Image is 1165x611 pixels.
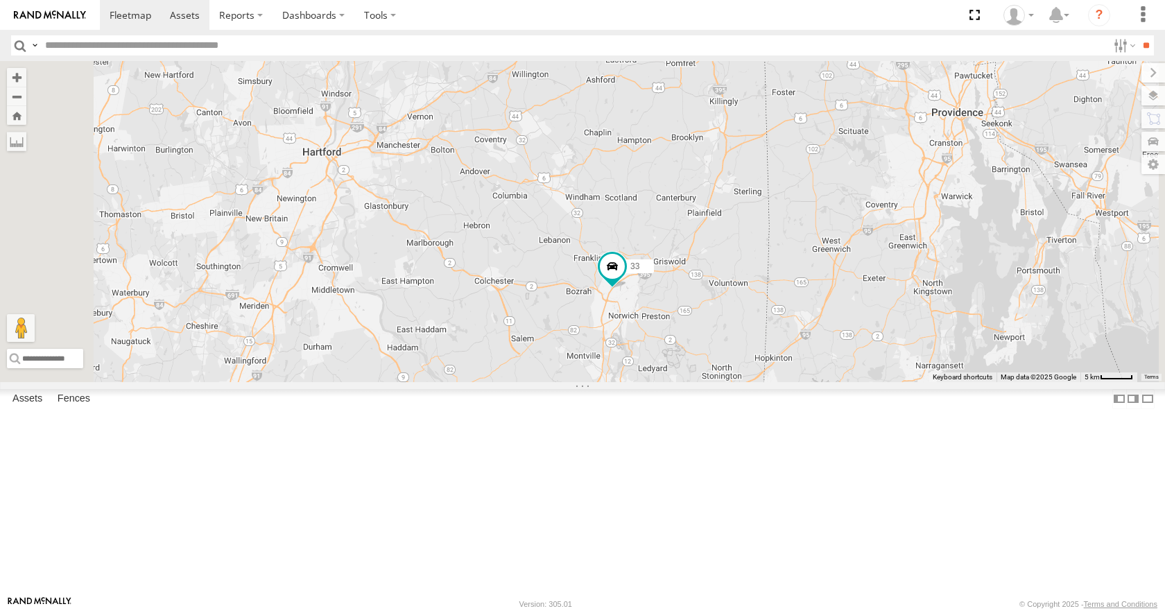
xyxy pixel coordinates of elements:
label: Map Settings [1141,155,1165,174]
img: rand-logo.svg [14,10,86,20]
label: Hide Summary Table [1141,389,1155,409]
label: Dock Summary Table to the Left [1112,389,1126,409]
label: Search Filter Options [1108,35,1138,55]
div: Version: 305.01 [519,600,572,608]
button: Zoom in [7,68,26,87]
button: Map Scale: 5 km per 44 pixels [1080,372,1137,382]
label: Dock Summary Table to the Right [1126,389,1140,409]
button: Zoom Home [7,106,26,125]
i: ? [1088,4,1110,26]
button: Drag Pegman onto the map to open Street View [7,314,35,342]
div: © Copyright 2025 - [1019,600,1157,608]
label: Search Query [29,35,40,55]
button: Zoom out [7,87,26,106]
span: 5 km [1085,373,1100,381]
button: Keyboard shortcuts [933,372,992,382]
label: Assets [6,390,49,409]
a: Terms [1144,374,1159,379]
span: Map data ©2025 Google [1001,373,1076,381]
a: Terms and Conditions [1084,600,1157,608]
label: Fences [51,390,97,409]
label: Measure [7,132,26,151]
a: Visit our Website [8,597,71,611]
div: Aaron Kuchrawy [999,5,1039,26]
span: 33 [630,261,639,271]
